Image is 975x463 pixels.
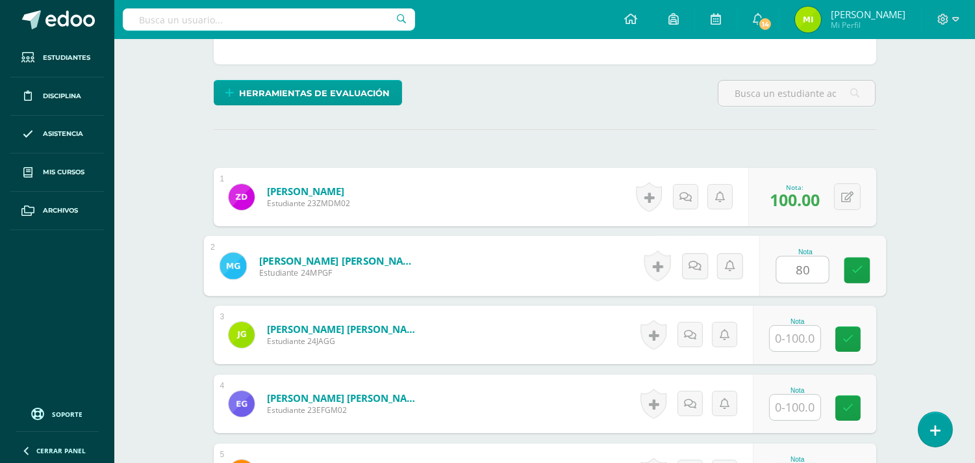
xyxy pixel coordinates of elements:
[795,7,821,33] img: ad1c524e53ec0854ffe967ebba5dabc8.png
[123,8,415,31] input: Busca un usuario...
[43,91,81,101] span: Disciplina
[36,446,86,455] span: Cerrar panel
[776,248,835,256] div: Nota
[10,39,104,77] a: Estudiantes
[831,8,905,21] span: [PERSON_NAME]
[267,391,423,404] a: [PERSON_NAME] [PERSON_NAME]
[267,336,423,347] span: Estudiante 24JAGG
[43,129,83,139] span: Asistencia
[769,387,826,394] div: Nota
[770,189,820,211] span: 100.00
[229,184,255,210] img: bcb41ce5051f10d913aaca627b5e043e.png
[229,391,255,417] img: 5615ba2893c1562cf71a1f8e29f75463.png
[267,404,423,416] span: Estudiante 23EFGM02
[770,183,820,192] div: Nota:
[53,410,83,419] span: Soporte
[259,254,419,267] a: [PERSON_NAME] [PERSON_NAME]
[43,167,84,178] span: Mis cursos
[267,185,350,198] a: [PERSON_NAME]
[10,116,104,154] a: Asistencia
[220,252,246,279] img: d579a2f4395872090f48fd11eb4c32d3.png
[770,326,820,351] input: 0-100.0
[16,404,99,422] a: Soporte
[10,192,104,230] a: Archivos
[10,153,104,192] a: Mis cursos
[758,17,772,31] span: 14
[259,267,419,279] span: Estudiante 24MPGF
[10,77,104,116] a: Disciplina
[769,456,826,463] div: Nota
[267,323,423,336] a: [PERSON_NAME] [PERSON_NAME]
[43,205,78,216] span: Archivos
[239,81,390,105] span: Herramientas de evaluación
[43,53,90,63] span: Estudiantes
[831,20,905,31] span: Mi Perfil
[229,322,255,348] img: 9b7b43ce443e636e3ce1df7f141e892f.png
[718,81,875,106] input: Busca un estudiante aquí...
[769,318,826,325] div: Nota
[776,257,828,283] input: 0-100.0
[214,80,402,105] a: Herramientas de evaluación
[267,198,350,209] span: Estudiante 23ZMDM02
[770,395,820,420] input: 0-100.0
